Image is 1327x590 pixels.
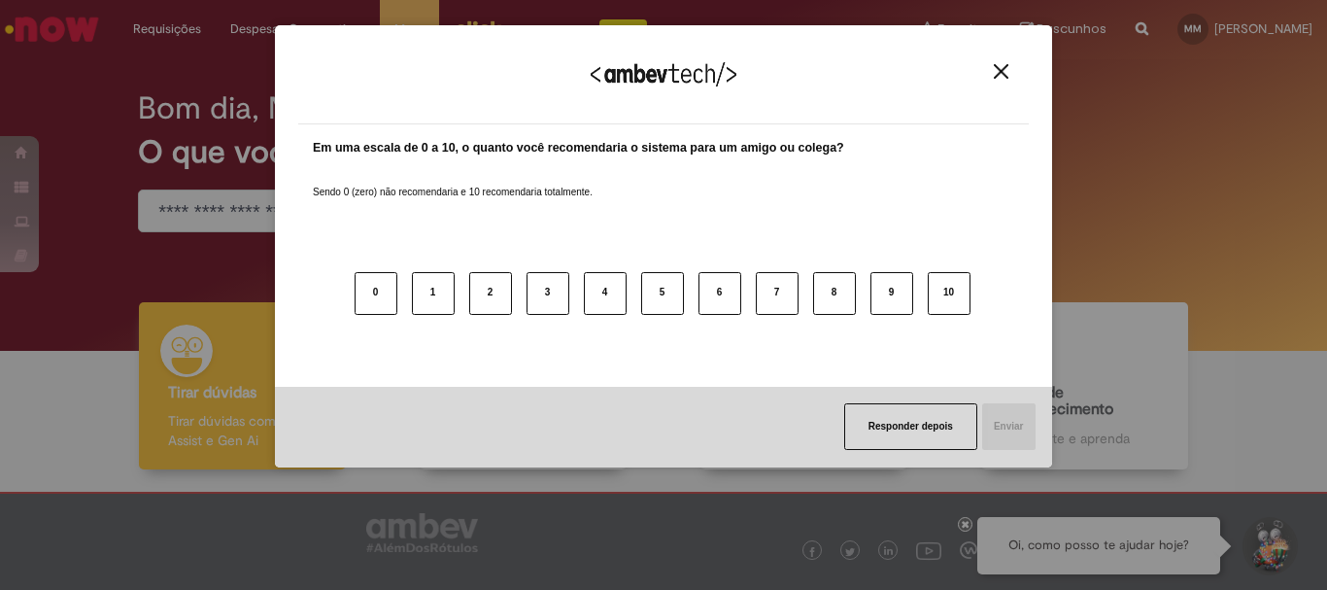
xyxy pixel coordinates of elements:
[870,272,913,315] button: 9
[591,62,736,87] img: Logo Ambevtech
[813,272,856,315] button: 8
[527,272,569,315] button: 3
[756,272,799,315] button: 7
[988,63,1014,80] button: Close
[698,272,741,315] button: 6
[313,139,844,157] label: Em uma escala de 0 a 10, o quanto você recomendaria o sistema para um amigo ou colega?
[928,272,970,315] button: 10
[313,162,593,199] label: Sendo 0 (zero) não recomendaria e 10 recomendaria totalmente.
[584,272,627,315] button: 4
[469,272,512,315] button: 2
[355,272,397,315] button: 0
[641,272,684,315] button: 5
[994,64,1008,79] img: Close
[844,403,977,450] button: Responder depois
[412,272,455,315] button: 1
